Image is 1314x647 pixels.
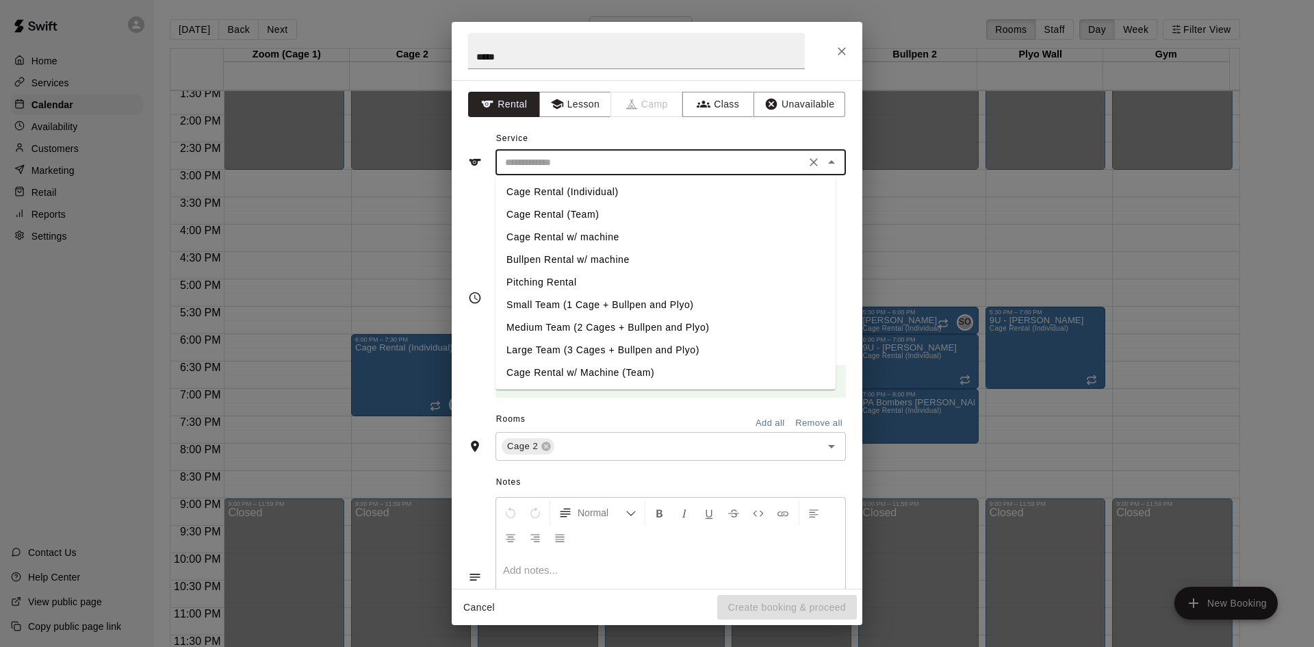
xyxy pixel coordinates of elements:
button: Format Underline [697,500,721,525]
button: Lesson [539,92,611,117]
svg: Notes [468,570,482,584]
li: Cage Rental (Individual) [495,181,836,203]
button: Clear [804,153,823,172]
button: Open [822,437,841,456]
button: Format Italics [673,500,696,525]
button: Close [829,39,854,64]
button: Unavailable [753,92,845,117]
button: Format Bold [648,500,671,525]
button: Formatting Options [553,500,642,525]
button: Right Align [524,525,547,550]
button: Close [822,153,841,172]
svg: Timing [468,291,482,305]
button: Cancel [457,595,501,620]
button: Justify Align [548,525,571,550]
span: Notes [496,472,846,494]
span: Cage 2 [502,440,543,453]
li: Pitching Rental [495,271,836,294]
button: Redo [524,500,547,525]
svg: Service [468,155,482,169]
button: Insert Code [747,500,770,525]
div: Cage 2 [502,438,554,455]
li: Cage Rental (Team) [495,203,836,226]
li: Bullpen Rental w/ machine [495,249,836,271]
span: Rooms [496,414,526,424]
li: Cage Rental w/ machine [495,226,836,249]
li: Medium Team (2 Cages + Bullpen and Plyo) [495,316,836,339]
button: Left Align [802,500,825,525]
li: Large Team (3 Cages + Bullpen and Plyo) [495,339,836,361]
button: Center Align [499,525,522,550]
button: Format Strikethrough [722,500,745,525]
span: Camps can only be created in the Services page [611,92,683,117]
button: Class [682,92,754,117]
span: Normal [578,506,626,520]
button: Insert Link [771,500,795,525]
button: Rental [468,92,540,117]
li: Small Team (1 Cage + Bullpen and Plyo) [495,294,836,316]
button: Remove all [792,413,846,434]
span: Service [496,134,528,143]
button: Add all [748,413,792,434]
svg: Rooms [468,440,482,453]
li: Cage Rental w/ Machine (Team) [495,361,836,384]
button: Undo [499,500,522,525]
